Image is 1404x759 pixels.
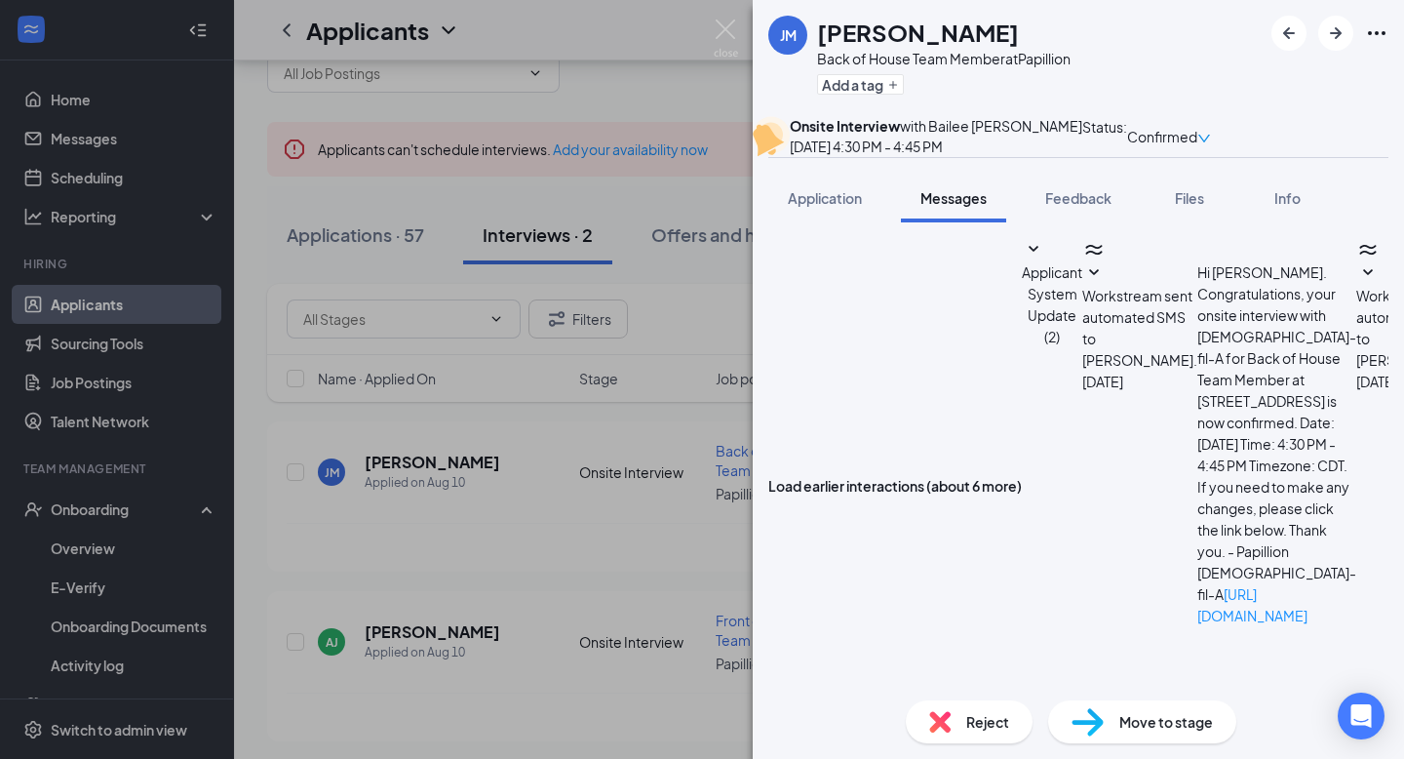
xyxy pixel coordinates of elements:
span: Messages [920,189,987,207]
svg: WorkstreamLogo [1082,238,1106,261]
span: [DATE] [1082,371,1123,392]
button: PlusAdd a tag [817,74,904,95]
svg: SmallChevronDown [1356,261,1380,285]
span: Move to stage [1119,711,1213,733]
button: ArrowRight [1318,16,1353,51]
div: JM [780,25,797,45]
button: ArrowLeftNew [1271,16,1306,51]
button: Load earlier interactions (about 6 more) [768,475,1022,497]
span: Hi [PERSON_NAME]. Congratulations, your onsite interview with [DEMOGRAPHIC_DATA]-fil-A for Back o... [1197,263,1356,624]
svg: ArrowLeftNew [1277,21,1301,45]
span: Application [788,189,862,207]
span: Info [1274,189,1301,207]
span: Files [1175,189,1204,207]
div: [DATE] 4:30 PM - 4:45 PM [790,136,1082,157]
div: Status : [1082,116,1127,157]
b: Onsite Interview [790,117,900,135]
span: [DATE] [1356,371,1397,392]
span: Confirmed [1127,126,1197,147]
span: Workstream sent automated SMS to [PERSON_NAME]. [1082,287,1197,369]
div: Back of House Team Member at Papillion [817,49,1071,68]
div: with Bailee [PERSON_NAME] [790,116,1082,136]
h1: [PERSON_NAME] [817,16,1019,49]
svg: Ellipses [1365,21,1388,45]
a: [URL][DOMAIN_NAME] [1197,585,1307,624]
div: Open Intercom Messenger [1338,693,1384,739]
svg: Plus [887,79,899,91]
span: Feedback [1045,189,1111,207]
svg: SmallChevronDown [1082,261,1106,285]
span: Applicant System Update (2) [1022,263,1082,345]
svg: SmallChevronDown [1022,238,1045,261]
span: down [1197,132,1211,145]
svg: WorkstreamLogo [1356,238,1380,261]
span: Reject [966,711,1009,733]
svg: ArrowRight [1324,21,1347,45]
button: SmallChevronDownApplicant System Update (2) [1022,238,1082,347]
